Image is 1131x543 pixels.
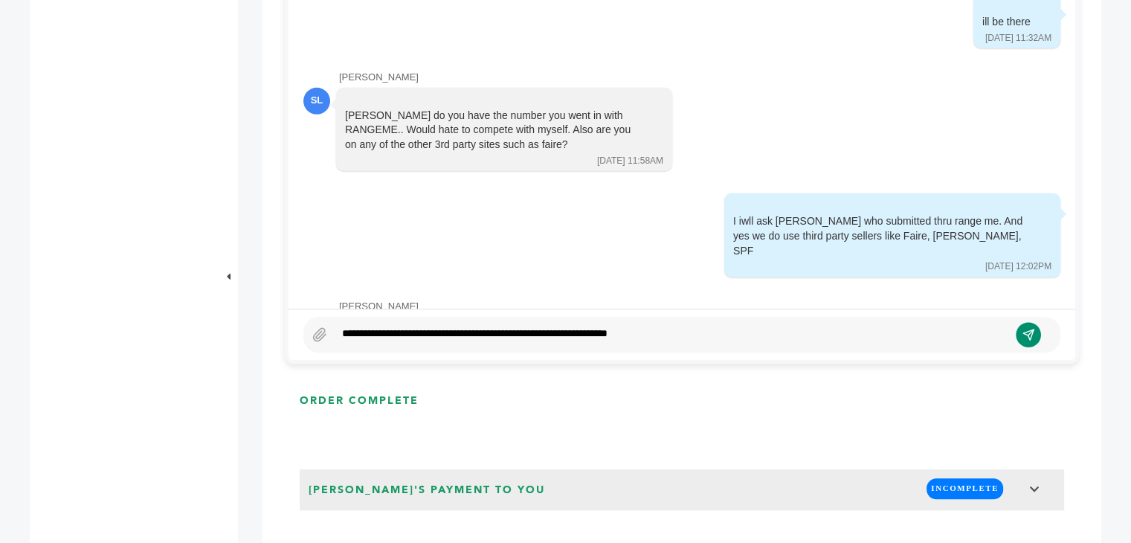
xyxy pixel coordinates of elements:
div: I iwll ask [PERSON_NAME] who submitted thru range me. And yes we do use third party sellers like ... [733,214,1031,258]
div: [PERSON_NAME] [339,71,1060,84]
h3: ORDER COMPLETE [300,393,419,408]
div: [DATE] 11:58AM [597,155,663,167]
div: [DATE] 11:32AM [985,32,1051,45]
div: [DATE] 12:02PM [985,260,1051,273]
span: INCOMPLETE [927,478,1003,498]
span: [PERSON_NAME]'s Payment to You [304,478,550,502]
div: ill be there [982,15,1031,30]
div: [PERSON_NAME] [339,300,1060,313]
div: SL [303,88,330,115]
div: [PERSON_NAME] do you have the number you went in with RANGEME.. Would hate to compete with myself... [345,109,642,152]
